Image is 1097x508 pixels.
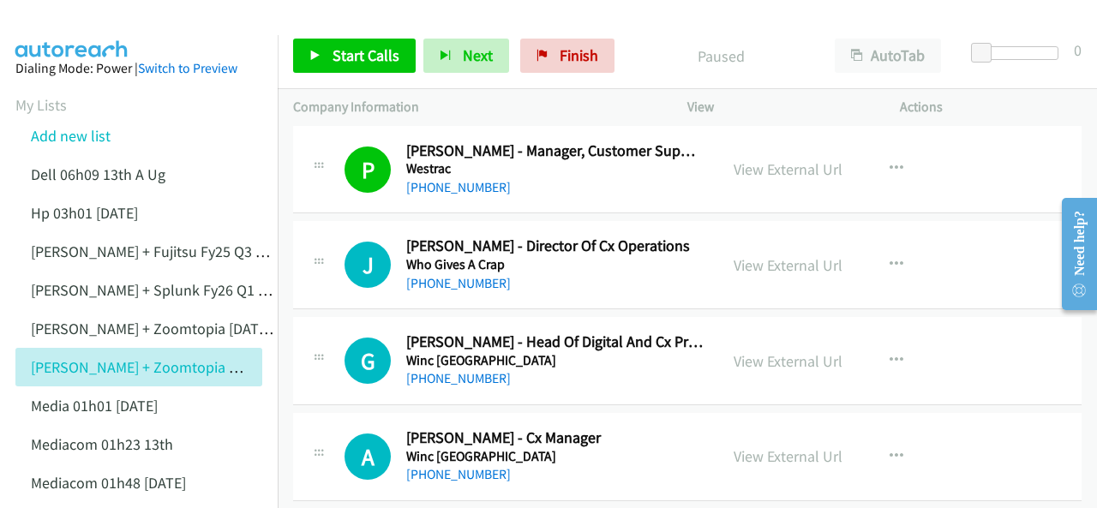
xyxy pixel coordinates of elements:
a: Mediacom 01h23 13th [31,434,173,454]
a: View External Url [734,351,842,371]
h5: Who Gives A Crap [406,256,703,273]
p: Actions [900,97,1082,117]
h1: J [345,242,391,288]
a: [PHONE_NUMBER] [406,466,511,482]
h2: [PERSON_NAME] - Director Of Cx Operations [406,236,703,256]
p: View [687,97,869,117]
a: My Lists [15,95,67,115]
a: Mediacom 01h48 [DATE] [31,473,186,493]
div: Dialing Mode: Power | [15,58,262,79]
div: The call is yet to be attempted [345,242,391,288]
h1: P [345,146,391,193]
h1: A [345,433,391,480]
a: Switch to Preview [138,60,237,76]
a: Add new list [31,126,111,146]
h5: Winc [GEOGRAPHIC_DATA] [406,448,703,465]
h2: [PERSON_NAME] - Cx Manager [406,428,703,448]
a: Finish [520,39,614,73]
span: Finish [560,45,598,65]
h5: Westrac [406,160,703,177]
h5: Winc [GEOGRAPHIC_DATA] [406,352,703,369]
a: Hp 03h01 [DATE] [31,203,138,223]
iframe: Resource Center [1048,186,1097,322]
a: [PERSON_NAME] + Zoomtopia [DATE] Anz [DATE] [31,357,344,377]
a: [PERSON_NAME] + Splunk Fy26 Q1 Cs O11 Y Loc Au [31,280,361,300]
a: [PHONE_NUMBER] [406,275,511,291]
h2: [PERSON_NAME] - Manager, Customer Support [406,141,703,161]
button: AutoTab [835,39,941,73]
p: Paused [638,45,804,68]
a: [PERSON_NAME] + Zoomtopia [DATE] Anz (1)2 [31,319,326,338]
span: Next [463,45,493,65]
a: Dell 06h09 13th A Ug [31,164,165,184]
a: View External Url [734,159,842,179]
a: Start Calls [293,39,416,73]
a: [PHONE_NUMBER] [406,179,511,195]
a: [PHONE_NUMBER] [406,370,511,386]
div: The call is yet to be attempted [345,338,391,384]
span: Start Calls [333,45,399,65]
h1: G [345,338,391,384]
a: View External Url [734,255,842,275]
a: Media 01h01 [DATE] [31,396,158,415]
p: Company Information [293,97,656,117]
a: View External Url [734,446,842,466]
h2: [PERSON_NAME] - Head Of Digital And Cx Product [406,332,703,352]
button: Next [423,39,509,73]
div: The call is yet to be attempted [345,433,391,480]
div: 0 [1074,39,1082,62]
a: [PERSON_NAME] + Fujitsu Fy25 Q3 Hybrid It Uvance Nz Only (Gov) [31,242,453,261]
